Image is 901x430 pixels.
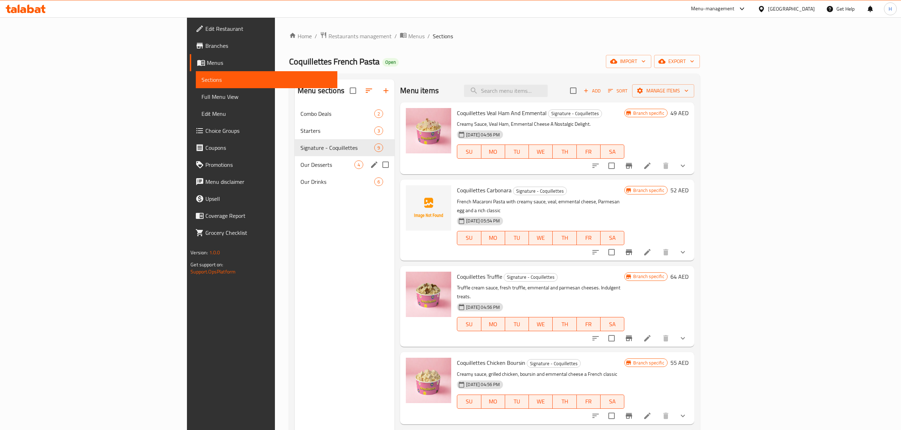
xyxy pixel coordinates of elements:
[377,82,394,99] button: Add section
[612,57,646,66] span: import
[548,109,602,118] span: Signature - Coquillettes
[577,317,601,331] button: FR
[606,55,651,68] button: import
[630,110,667,117] span: Branch specific
[205,194,332,203] span: Upsell
[620,407,637,424] button: Branch-specific-item
[505,317,529,331] button: TU
[375,145,383,151] span: 9
[463,304,503,311] span: [DATE] 04:56 PM
[604,245,619,260] span: Select to update
[532,233,550,243] span: WE
[190,173,337,190] a: Menu disclaimer
[190,20,337,37] a: Edit Restaurant
[457,108,547,118] span: Coquillettes Veal Ham And Emmental
[670,358,689,368] h6: 55 AED
[205,126,332,135] span: Choice Groups
[375,128,383,134] span: 3
[630,273,667,280] span: Branch specific
[532,319,550,329] span: WE
[620,157,637,174] button: Branch-specific-item
[295,102,394,193] nav: Menu sections
[484,396,502,407] span: MO
[691,5,735,13] div: Menu-management
[620,330,637,347] button: Branch-specific-item
[608,87,628,95] span: Sort
[548,109,602,118] div: Signature - Coquillettes
[604,158,619,173] span: Select to update
[463,217,503,224] span: [DATE] 05:54 PM
[460,396,478,407] span: SU
[603,147,621,157] span: SA
[660,57,694,66] span: export
[205,41,332,50] span: Branches
[603,396,621,407] span: SA
[657,330,674,347] button: delete
[190,54,337,71] a: Menus
[527,360,580,368] span: Signature - Coquillettes
[300,109,374,118] div: Combo Deals
[375,179,383,185] span: 6
[577,145,601,159] button: FR
[555,396,574,407] span: TH
[529,145,553,159] button: WE
[481,317,505,331] button: MO
[505,395,529,409] button: TU
[295,156,394,173] div: Our Desserts4edit
[484,319,502,329] span: MO
[295,105,394,122] div: Combo Deals2
[369,159,380,170] button: edit
[354,160,363,169] div: items
[679,412,687,420] svg: Show Choices
[201,109,332,118] span: Edit Menu
[190,224,337,241] a: Grocery Checklist
[643,248,652,256] a: Edit menu item
[190,207,337,224] a: Coverage Report
[505,145,529,159] button: TU
[457,271,502,282] span: Coquillettes Truffle
[289,53,380,69] span: Coquillettes French Pasta
[196,88,337,105] a: Full Menu View
[300,160,354,169] div: Our Desserts
[587,407,604,424] button: sort-choices
[529,317,553,331] button: WE
[657,407,674,424] button: delete
[513,187,567,195] div: Signature - Coquillettes
[406,358,451,403] img: Coquillettes Chicken Boursin
[603,319,621,329] span: SA
[889,5,892,13] span: H
[527,359,581,368] div: Signature - Coquillettes
[374,109,383,118] div: items
[481,231,505,245] button: MO
[768,5,815,13] div: [GEOGRAPHIC_DATA]
[513,187,566,195] span: Signature - Coquillettes
[289,32,700,41] nav: breadcrumb
[295,173,394,190] div: Our Drinks6
[300,126,374,135] span: Starters
[603,233,621,243] span: SA
[205,160,332,169] span: Promotions
[484,147,502,157] span: MO
[670,108,689,118] h6: 49 AED
[196,71,337,88] a: Sections
[481,145,505,159] button: MO
[601,317,624,331] button: SA
[566,83,581,98] span: Select section
[406,272,451,317] img: Coquillettes Truffle
[190,190,337,207] a: Upsell
[643,412,652,420] a: Edit menu item
[679,162,687,170] svg: Show Choices
[670,272,689,282] h6: 64 AED
[674,407,691,424] button: show more
[587,157,604,174] button: sort-choices
[504,273,557,281] span: Signature - Coquillettes
[201,75,332,84] span: Sections
[457,120,624,129] p: Creamy Sauce, Veal Ham, Emmental Cheese A Nostalgic Delight.
[457,357,525,368] span: Coquillettes Chicken Boursin
[587,330,604,347] button: sort-choices
[457,197,624,215] p: French Macaroni Pasta with creamy sauce, veal, emmental cheese, Parmesan egg and a rich classic
[630,187,667,194] span: Branch specific
[580,319,598,329] span: FR
[457,370,624,379] p: Creamy sauce, grilled chicken, boursin and emmental cheese a French classic
[408,32,425,40] span: Menus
